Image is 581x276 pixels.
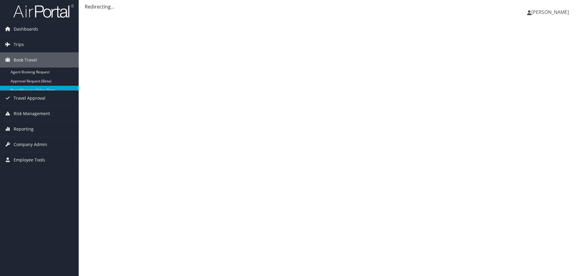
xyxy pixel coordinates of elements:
span: Company Admin [14,137,47,152]
span: Reporting [14,121,34,137]
a: [PERSON_NAME] [527,3,575,21]
img: airportal-logo.png [13,4,74,18]
span: Risk Management [14,106,50,121]
span: Employee Tools [14,152,45,168]
span: Dashboards [14,22,38,37]
div: Redirecting... [85,3,575,10]
span: Book Travel [14,52,37,68]
span: Travel Approval [14,91,45,106]
span: [PERSON_NAME] [531,9,569,15]
span: Trips [14,37,24,52]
